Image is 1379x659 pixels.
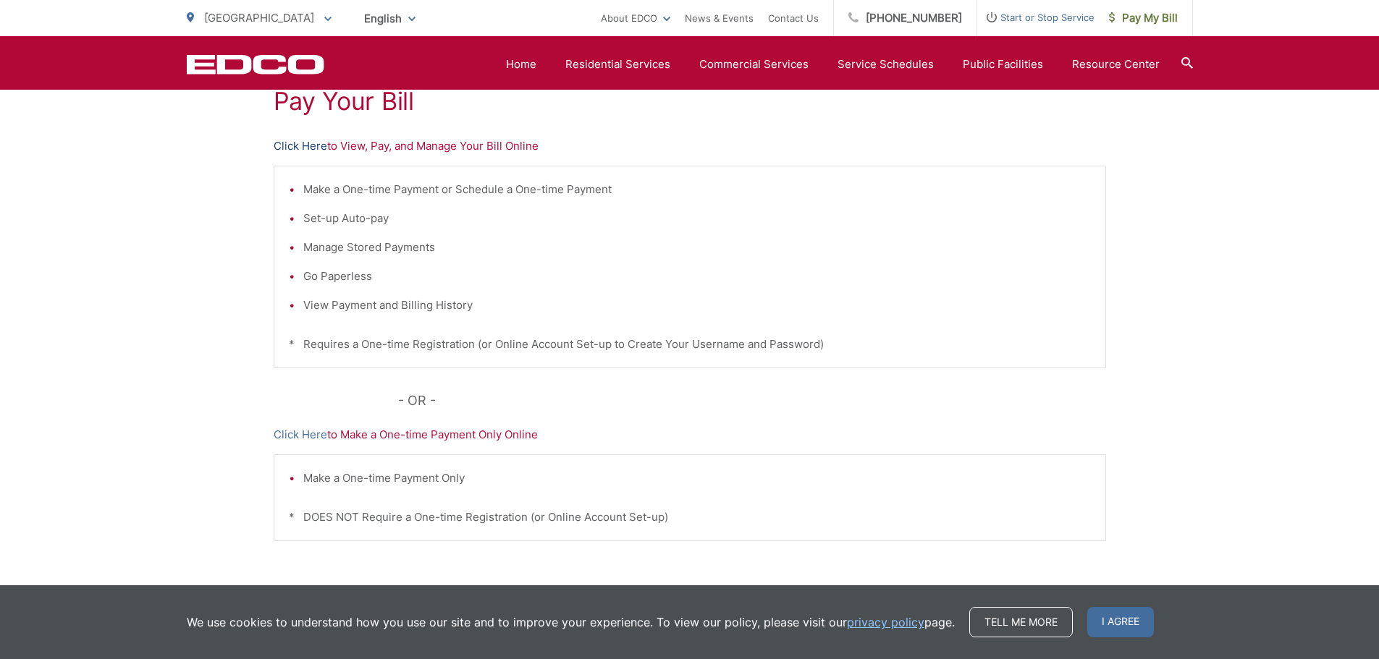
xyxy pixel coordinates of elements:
[1072,56,1160,73] a: Resource Center
[565,56,670,73] a: Residential Services
[353,6,426,31] span: English
[204,11,314,25] span: [GEOGRAPHIC_DATA]
[303,181,1091,198] li: Make a One-time Payment or Schedule a One-time Payment
[187,54,324,75] a: EDCD logo. Return to the homepage.
[303,469,1091,487] li: Make a One-time Payment Only
[699,56,809,73] a: Commercial Services
[838,56,934,73] a: Service Schedules
[303,268,1091,285] li: Go Paperless
[274,426,1106,443] p: to Make a One-time Payment Only Online
[768,9,819,27] a: Contact Us
[274,426,327,443] a: Click Here
[289,509,1091,526] p: * DOES NOT Require a One-time Registration (or Online Account Set-up)
[963,56,1043,73] a: Public Facilities
[303,210,1091,227] li: Set-up Auto-pay
[274,87,1106,116] h1: Pay Your Bill
[303,297,1091,314] li: View Payment and Billing History
[398,390,1106,412] p: - OR -
[274,137,1106,155] p: to View, Pay, and Manage Your Bill Online
[274,137,327,155] a: Click Here
[1109,9,1178,27] span: Pay My Bill
[601,9,670,27] a: About EDCO
[303,239,1091,256] li: Manage Stored Payments
[187,613,955,631] p: We use cookies to understand how you use our site and to improve your experience. To view our pol...
[289,336,1091,353] p: * Requires a One-time Registration (or Online Account Set-up to Create Your Username and Password)
[847,613,924,631] a: privacy policy
[506,56,536,73] a: Home
[969,607,1073,637] a: Tell me more
[685,9,754,27] a: News & Events
[1087,607,1154,637] span: I agree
